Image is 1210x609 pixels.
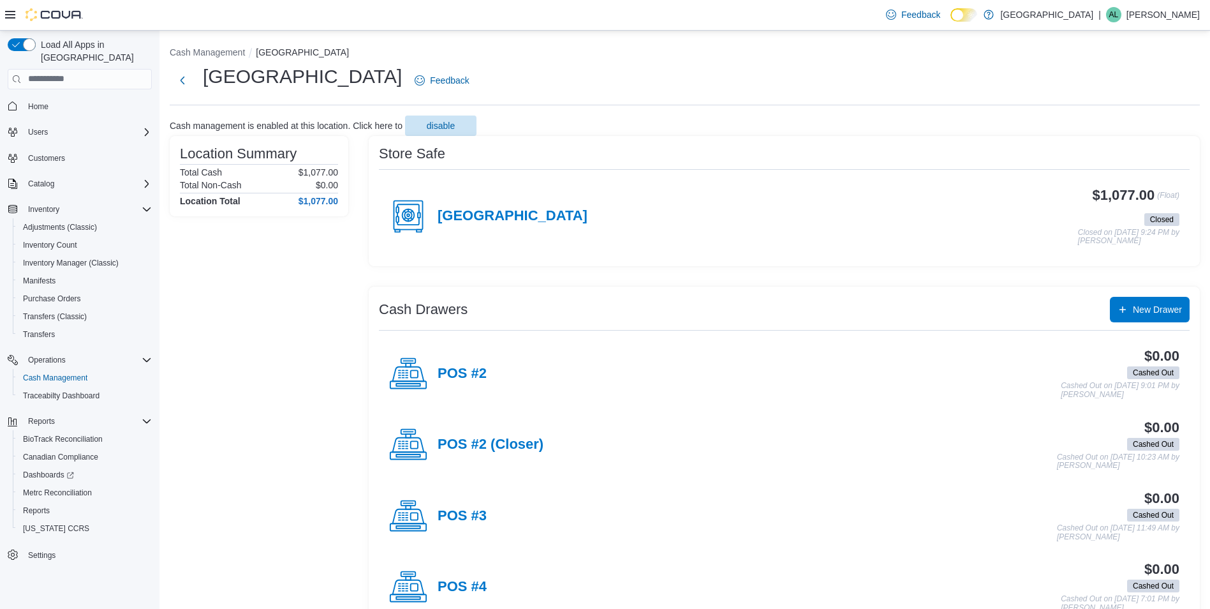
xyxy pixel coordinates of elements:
[438,208,587,225] h4: [GEOGRAPHIC_DATA]
[23,124,152,140] span: Users
[23,414,152,429] span: Reports
[1057,524,1179,541] p: Cashed Out on [DATE] 11:49 AM by [PERSON_NAME]
[23,222,97,232] span: Adjustments (Classic)
[3,97,157,116] button: Home
[28,204,59,214] span: Inventory
[23,548,61,563] a: Settings
[950,8,977,22] input: Dark Mode
[180,196,240,206] h4: Location Total
[18,432,152,447] span: BioTrack Reconciliation
[23,176,59,192] button: Catalog
[3,545,157,564] button: Settings
[1133,439,1174,450] span: Cashed Out
[23,452,98,462] span: Canadian Compliance
[18,485,97,500] a: Metrc Reconciliation
[23,329,55,340] span: Transfers
[881,2,945,27] a: Feedback
[18,309,152,324] span: Transfers (Classic)
[23,470,74,480] span: Dashboards
[28,416,55,426] span: Reports
[23,202,64,217] button: Inventory
[23,352,152,368] span: Operations
[1144,349,1179,364] h3: $0.00
[409,68,474,93] a: Feedback
[13,290,157,308] button: Purchase Orders
[18,521,94,536] a: [US_STATE] CCRS
[23,202,152,217] span: Inventory
[438,437,543,453] h4: POS #2 (Closer)
[18,220,152,235] span: Adjustments (Classic)
[28,153,65,163] span: Customers
[23,312,87,322] span: Transfers (Classic)
[13,326,157,343] button: Transfers
[3,412,157,430] button: Reports
[180,180,242,190] h6: Total Non-Cash
[379,302,468,317] h3: Cash Drawers
[1110,297,1190,322] button: New Drawer
[23,294,81,304] span: Purchase Orders
[23,240,77,250] span: Inventory Count
[170,68,195,93] button: Next
[28,101,48,112] span: Home
[13,236,157,254] button: Inventory Count
[23,99,54,114] a: Home
[13,218,157,236] button: Adjustments (Classic)
[901,8,940,21] span: Feedback
[1133,509,1174,521] span: Cashed Out
[1109,7,1119,22] span: AL
[13,308,157,326] button: Transfers (Classic)
[299,167,338,177] p: $1,077.00
[23,151,70,166] a: Customers
[1093,188,1155,203] h3: $1,077.00
[18,273,152,289] span: Manifests
[23,98,152,114] span: Home
[1150,214,1174,225] span: Closed
[23,546,152,562] span: Settings
[3,123,157,141] button: Users
[23,276,55,286] span: Manifests
[18,291,86,306] a: Purchase Orders
[170,121,402,131] p: Cash management is enabled at this location. Click here to
[299,196,338,206] h4: $1,077.00
[430,74,469,87] span: Feedback
[18,220,102,235] a: Adjustments (Classic)
[256,47,349,57] button: [GEOGRAPHIC_DATA]
[23,506,50,516] span: Reports
[1127,366,1179,379] span: Cashed Out
[8,92,152,598] nav: Complex example
[18,521,152,536] span: Washington CCRS
[1133,303,1182,316] span: New Drawer
[1127,438,1179,451] span: Cashed Out
[13,387,157,405] button: Traceabilty Dashboard
[18,255,124,271] a: Inventory Manager (Classic)
[1133,580,1174,592] span: Cashed Out
[1078,229,1179,246] p: Closed on [DATE] 9:24 PM by [PERSON_NAME]
[36,38,152,64] span: Load All Apps in [GEOGRAPHIC_DATA]
[1144,420,1179,435] h3: $0.00
[23,373,87,383] span: Cash Management
[18,273,61,289] a: Manifests
[379,146,445,162] h3: Store Safe
[1106,7,1121,22] div: Ashley Lehman-Preine
[23,258,119,268] span: Inventory Manager (Classic)
[170,46,1200,61] nav: An example of EuiBreadcrumbs
[26,8,83,21] img: Cova
[23,523,89,534] span: [US_STATE] CCRS
[28,127,48,137] span: Users
[23,434,103,444] span: BioTrack Reconciliation
[18,467,79,483] a: Dashboards
[13,448,157,466] button: Canadian Compliance
[18,370,152,386] span: Cash Management
[18,449,152,465] span: Canadian Compliance
[13,369,157,387] button: Cash Management
[180,167,222,177] h6: Total Cash
[1061,382,1179,399] p: Cashed Out on [DATE] 9:01 PM by [PERSON_NAME]
[1098,7,1101,22] p: |
[1126,7,1200,22] p: [PERSON_NAME]
[23,176,152,192] span: Catalog
[3,175,157,193] button: Catalog
[18,485,152,500] span: Metrc Reconciliation
[28,550,55,560] span: Settings
[23,414,60,429] button: Reports
[13,254,157,272] button: Inventory Manager (Classic)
